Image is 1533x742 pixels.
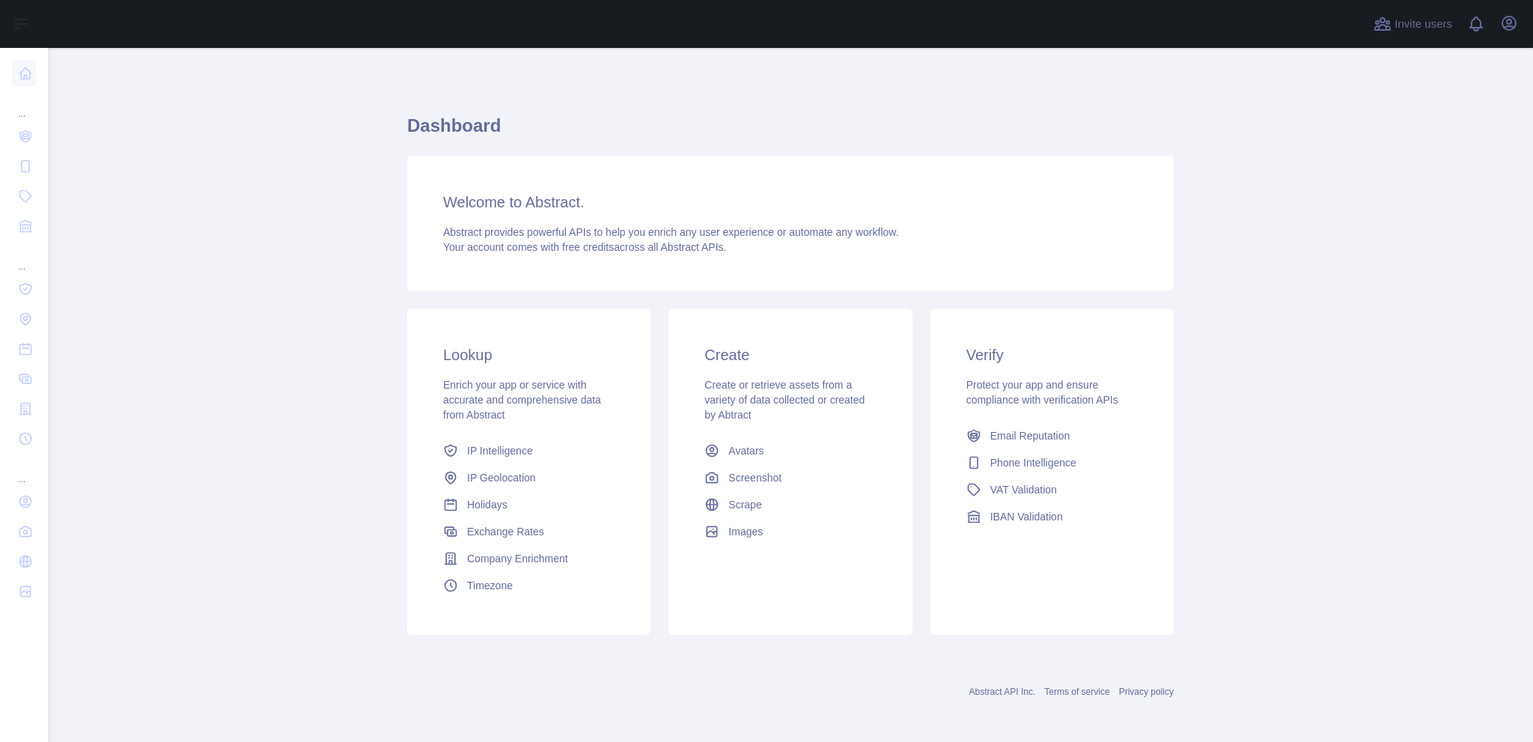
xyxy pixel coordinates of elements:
[969,687,1036,697] a: Abstract API Inc.
[698,491,882,518] a: Scrape
[467,524,544,539] span: Exchange Rates
[960,476,1144,503] a: VAT Validation
[437,491,621,518] a: Holidays
[990,455,1076,470] span: Phone Intelligence
[407,114,1174,150] h1: Dashboard
[437,545,621,572] a: Company Enrichment
[990,482,1057,497] span: VAT Validation
[443,241,726,253] span: Your account comes with across all Abstract APIs.
[960,422,1144,449] a: Email Reputation
[704,344,876,365] h3: Create
[437,572,621,599] a: Timezone
[467,551,568,566] span: Company Enrichment
[1371,12,1455,36] button: Invite users
[1044,687,1109,697] a: Terms of service
[467,443,533,458] span: IP Intelligence
[728,470,781,485] span: Screenshot
[960,503,1144,530] a: IBAN Validation
[728,443,764,458] span: Avatars
[443,344,615,365] h3: Lookup
[12,455,36,485] div: ...
[12,243,36,273] div: ...
[1395,16,1452,33] span: Invite users
[467,470,536,485] span: IP Geolocation
[704,379,865,421] span: Create or retrieve assets from a variety of data collected or created by Abtract
[966,379,1118,406] span: Protect your app and ensure compliance with verification APIs
[728,524,763,539] span: Images
[698,518,882,545] a: Images
[698,437,882,464] a: Avatars
[990,509,1063,524] span: IBAN Validation
[1119,687,1174,697] a: Privacy policy
[467,578,513,593] span: Timezone
[562,241,614,253] span: free credits
[437,437,621,464] a: IP Intelligence
[443,226,899,238] span: Abstract provides powerful APIs to help you enrich any user experience or automate any workflow.
[437,464,621,491] a: IP Geolocation
[698,464,882,491] a: Screenshot
[966,344,1138,365] h3: Verify
[990,428,1070,443] span: Email Reputation
[443,192,1138,213] h3: Welcome to Abstract.
[728,497,761,512] span: Scrape
[12,90,36,120] div: ...
[437,518,621,545] a: Exchange Rates
[467,497,508,512] span: Holidays
[960,449,1144,476] a: Phone Intelligence
[443,379,601,421] span: Enrich your app or service with accurate and comprehensive data from Abstract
